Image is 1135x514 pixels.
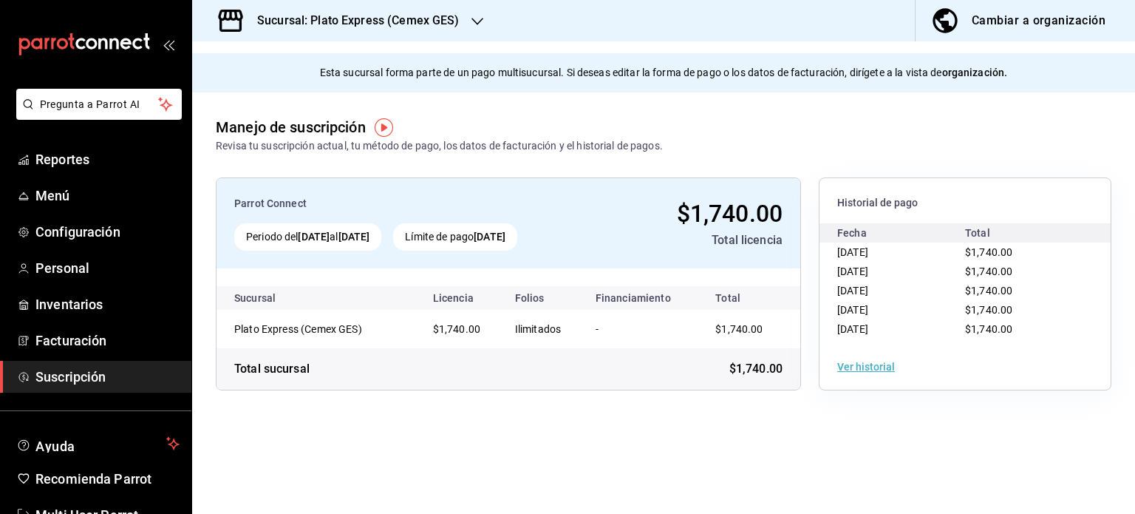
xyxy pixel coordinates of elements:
[584,286,698,310] th: Financiamiento
[234,292,316,304] div: Sucursal
[837,319,965,339] div: [DATE]
[35,294,180,314] span: Inventarios
[942,67,1008,78] strong: organización.
[837,223,965,243] div: Fecha
[35,186,180,206] span: Menú
[837,281,965,300] div: [DATE]
[35,331,180,351] span: Facturación
[234,322,382,337] div: Plato Express (Cemex GES)
[729,360,783,378] span: $1,740.00
[837,196,1093,210] span: Historial de pago
[234,223,381,251] div: Periodo del al
[10,107,182,123] a: Pregunta a Parrot AI
[40,97,159,112] span: Pregunta a Parrot AI
[16,89,182,120] button: Pregunta a Parrot AI
[965,304,1012,316] span: $1,740.00
[698,286,800,310] th: Total
[837,362,895,372] button: Ver historial
[965,223,1093,243] div: Total
[584,310,698,348] td: -
[35,149,180,169] span: Reportes
[837,300,965,319] div: [DATE]
[715,323,763,335] span: $1,740.00
[245,12,460,30] h3: Sucursal: Plato Express (Cemex GES)
[35,435,160,453] span: Ayuda
[234,196,591,212] div: Parrot Connect
[216,138,663,154] div: Revisa tu suscripción actual, tu método de pago, los datos de facturación y el historial de pagos.
[35,222,180,242] span: Configuración
[965,323,1012,335] span: $1,740.00
[393,223,517,251] div: Límite de pago
[234,360,310,378] div: Total sucursal
[375,118,393,137] img: Tooltip marker
[163,38,174,50] button: open_drawer_menu
[972,10,1105,31] div: Cambiar a organización
[474,231,505,243] strong: [DATE]
[965,266,1012,277] span: $1,740.00
[965,246,1012,258] span: $1,740.00
[338,231,370,243] strong: [DATE]
[192,53,1135,92] div: Esta sucursal forma parte de un pago multisucursal. Si deseas editar la forma de pago o los datos...
[837,243,965,262] div: [DATE]
[35,469,180,489] span: Recomienda Parrot
[35,367,180,387] span: Suscripción
[298,231,330,243] strong: [DATE]
[503,286,584,310] th: Folios
[433,323,480,335] span: $1,740.00
[216,116,366,138] div: Manejo de suscripción
[421,286,503,310] th: Licencia
[603,231,783,249] div: Total licencia
[965,285,1012,297] span: $1,740.00
[503,310,584,348] td: Ilimitados
[837,262,965,281] div: [DATE]
[35,258,180,278] span: Personal
[677,200,783,228] span: $1,740.00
